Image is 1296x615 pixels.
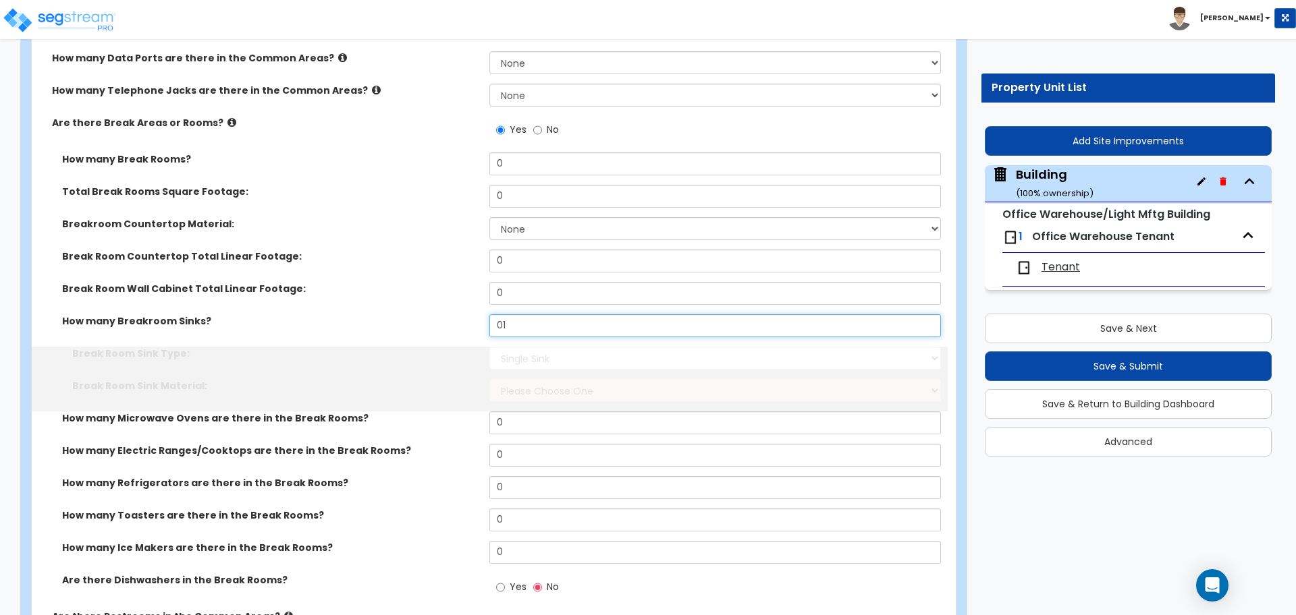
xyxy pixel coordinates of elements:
[985,389,1272,419] button: Save & Return to Building Dashboard
[62,573,479,587] label: Are there Dishwashers in the Break Rooms?
[62,314,479,328] label: How many Breakroom Sinks?
[227,117,236,127] i: click for more info!
[62,185,479,198] label: Total Break Rooms Square Footage:
[52,51,479,65] label: How many Data Ports are there in the Common Areas?
[496,580,505,595] input: Yes
[533,123,542,138] input: No
[533,580,542,595] input: No
[1168,7,1191,30] img: avatar.png
[62,411,479,425] label: How many Microwave Ovens are there in the Break Rooms?
[992,166,1009,183] img: building.svg
[62,250,479,263] label: Break Room Countertop Total Linear Footage:
[1016,166,1093,200] div: Building
[62,508,479,522] label: How many Toasters are there in the Break Rooms?
[1196,569,1228,602] div: Open Intercom Messenger
[52,84,479,97] label: How many Telephone Jacks are there in the Common Areas?
[62,152,479,166] label: How many Break Rooms?
[72,347,479,360] label: Break Room Sink Type:
[2,7,117,34] img: logo_pro_r.png
[1016,260,1032,276] img: door.png
[496,123,505,138] input: Yes
[510,580,526,593] span: Yes
[1002,206,1210,222] small: Office Warehouse/Light Mftg Building
[985,126,1272,156] button: Add Site Improvements
[62,444,479,457] label: How many Electric Ranges/Cooktops are there in the Break Rooms?
[338,53,347,63] i: click for more info!
[1032,229,1174,244] span: Office Warehouse Tenant
[985,351,1272,381] button: Save & Submit
[1019,229,1023,244] span: 1
[992,80,1265,96] div: Property Unit List
[372,85,381,95] i: click for more info!
[62,476,479,490] label: How many Refrigerators are there in the Break Rooms?
[1042,260,1080,275] span: Tenant
[547,580,559,593] span: No
[1002,229,1019,245] img: door.png
[985,314,1272,343] button: Save & Next
[1200,13,1264,23] b: [PERSON_NAME]
[62,217,479,231] label: Breakroom Countertop Material:
[510,123,526,136] span: Yes
[72,379,479,392] label: Break Room Sink Material:
[547,123,559,136] span: No
[62,282,479,295] label: Break Room Wall Cabinet Total Linear Footage:
[62,541,479,554] label: How many Ice Makers are there in the Break Rooms?
[992,166,1093,200] span: Building
[985,427,1272,457] button: Advanced
[52,116,479,129] label: Are there Break Areas or Rooms?
[1016,187,1093,200] small: ( 100 % ownership)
